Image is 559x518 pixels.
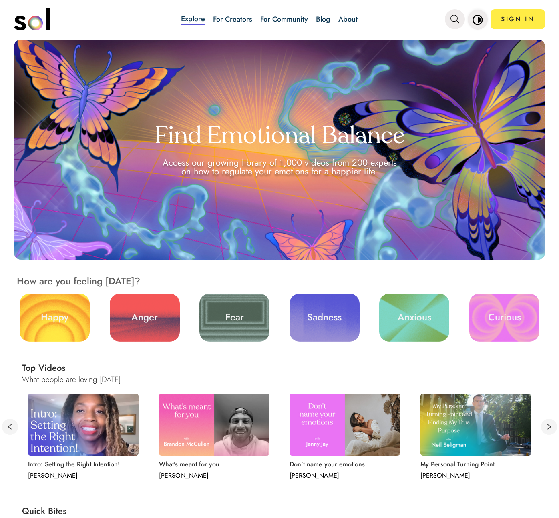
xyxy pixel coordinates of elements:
[22,374,557,385] h3: What people are loving [DATE]
[22,504,557,517] h2: Quick Bites
[159,460,267,469] p: What’s meant for you
[290,394,400,456] img: Don't name your emotions
[420,471,529,480] p: [PERSON_NAME]
[22,361,557,374] h2: Top Videos
[420,394,531,456] img: My Personal Turning Point
[290,460,398,469] p: Don't name your emotions
[213,14,252,24] a: For Creators
[181,14,205,25] a: Explore
[290,294,360,342] a: Sadness
[316,14,330,24] a: Blog
[420,460,529,469] p: My Personal Turning Point
[290,471,398,480] p: [PERSON_NAME]
[260,14,308,24] a: For Community
[469,294,539,342] a: Curious
[157,158,402,176] div: Access our growing library of 1,000 videos from 200 experts on how to regulate your emotions for ...
[14,8,50,30] img: logo
[379,294,449,342] a: Anxious
[20,294,90,342] a: Happy
[159,394,269,456] img: What’s meant for you
[28,471,136,480] p: [PERSON_NAME]
[14,5,545,33] nav: main navigation
[338,14,358,24] a: About
[28,460,136,469] p: Intro: Setting the Right Intention!
[155,124,405,150] h1: Find Emotional Balance
[159,471,267,480] p: [PERSON_NAME]
[17,276,559,287] h2: How are you feeling [DATE]?
[491,9,545,29] a: SIGN IN
[28,394,139,456] img: Intro: Setting the Right Intention!
[110,294,180,342] a: Anger
[199,294,269,342] a: Fear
